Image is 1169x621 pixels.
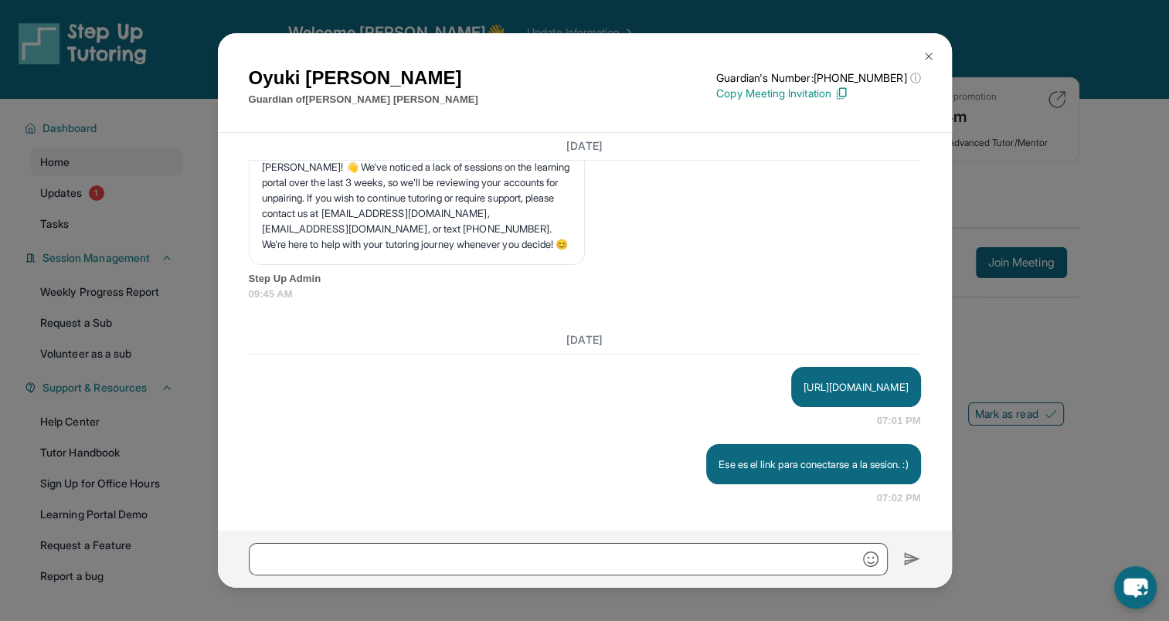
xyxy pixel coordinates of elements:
[249,287,921,302] span: 09:45 AM
[249,139,921,154] h3: [DATE]
[249,64,478,92] h1: Oyuki [PERSON_NAME]
[909,70,920,86] span: ⓘ
[877,413,921,429] span: 07:01 PM
[716,86,920,101] p: Copy Meeting Invitation
[262,144,572,252] p: Step Up Team Message : Hello [PERSON_NAME] and [PERSON_NAME]! 👋 We've noticed a lack of sessions ...
[249,332,921,348] h3: [DATE]
[1114,566,1157,609] button: chat-button
[903,550,921,568] img: Send icon
[834,87,848,100] img: Copy Icon
[863,551,878,567] img: Emoji
[719,456,908,472] p: Ese es el link para conectarse a la sesion. :)
[923,50,935,63] img: Close Icon
[804,379,908,395] p: [URL][DOMAIN_NAME]
[716,70,920,86] p: Guardian's Number: [PHONE_NUMBER]
[877,490,921,506] span: 07:02 PM
[249,271,921,287] span: Step Up Admin
[249,92,478,107] p: Guardian of [PERSON_NAME] [PERSON_NAME]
